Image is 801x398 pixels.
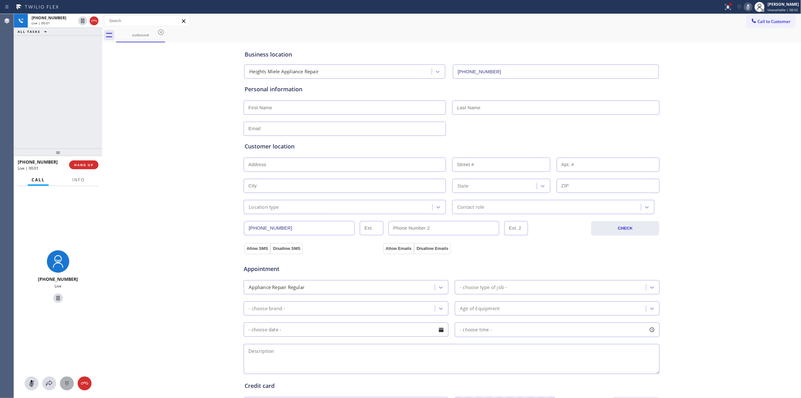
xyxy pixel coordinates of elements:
button: Open dialpad [60,377,74,390]
input: - choose date - [244,323,448,337]
div: - choose brand - [249,305,285,312]
div: outbound [117,33,164,37]
span: [PHONE_NUMBER] [38,276,78,282]
span: Live | 00:01 [32,21,50,25]
button: Call [28,174,49,186]
div: Credit card [245,382,659,390]
span: Live | 00:01 [18,166,39,171]
input: Apt. # [557,158,660,172]
span: Live [55,283,62,289]
input: Search [104,16,189,26]
button: Allow SMS [244,243,270,254]
input: Phone Number [244,221,355,235]
button: Hang up [78,377,92,390]
div: Appliance Repair Regular [249,284,305,291]
input: Last Name [452,100,660,115]
div: - choose type of job - [460,284,507,291]
div: Business location [245,50,659,59]
div: Heights Miele Appliance Repair [249,68,319,75]
button: CHECK [591,221,659,236]
input: Ext. 2 [504,221,528,235]
div: [PERSON_NAME] [768,2,799,7]
input: Street # [452,158,550,172]
button: Hold Customer [78,16,87,25]
input: Address [244,158,446,172]
button: Open directory [42,377,56,390]
button: Disallow Emails [414,243,451,254]
button: HANG UP [69,160,98,169]
input: City [244,179,446,193]
span: Call to Customer [758,19,791,24]
button: Disallow SMS [270,243,303,254]
button: Hang up [90,16,98,25]
button: Info [68,174,88,186]
input: ZIP [557,179,660,193]
div: State [457,182,468,190]
input: Email [244,122,446,136]
button: Hold Customer [53,293,63,303]
input: Ext. [360,221,383,235]
div: Customer location [245,142,659,151]
span: Info [72,177,85,183]
span: - choose time - [460,327,492,333]
span: Unavailable | 58:52 [768,8,798,12]
button: Mute [25,377,39,390]
button: Mute [744,3,753,11]
span: [PHONE_NUMBER] [32,15,66,21]
button: Allow Emails [383,243,414,254]
span: Appointment [244,265,382,273]
span: Call [32,177,45,183]
input: First Name [244,100,446,115]
span: ALL TASKS [18,29,40,34]
span: [PHONE_NUMBER] [18,159,58,165]
div: Location type [249,203,279,211]
button: Call to Customer [747,15,795,27]
input: Phone Number [453,64,659,79]
div: Age of Equipment [460,305,500,312]
input: Phone Number 2 [389,221,499,235]
div: Contact role [457,203,484,211]
button: ALL TASKS [14,28,53,35]
span: HANG UP [74,163,93,167]
div: Personal information [245,85,659,93]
